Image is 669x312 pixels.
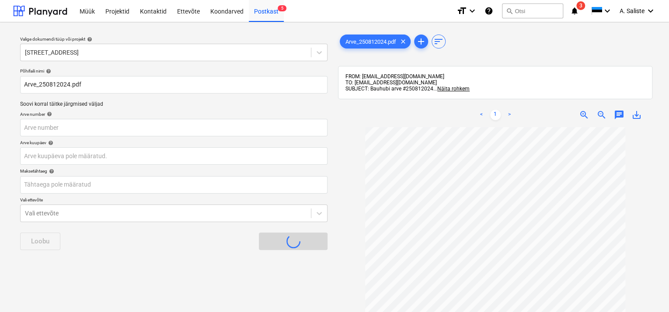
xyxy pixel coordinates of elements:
p: Vali ettevõte [20,197,328,205]
span: chat [614,110,624,120]
span: add [416,36,426,47]
iframe: Chat Widget [625,270,669,312]
div: Maksetähtaeg [20,168,328,174]
input: Arve kuupäeva pole määratud. [20,147,328,165]
i: format_size [456,6,467,16]
input: Põhifaili nimi [20,76,328,94]
i: keyboard_arrow_down [467,6,477,16]
span: A. Saliste [620,7,645,14]
span: Näita rohkem [437,86,470,92]
input: Tähtaega pole määratud [20,176,328,194]
div: Põhifaili nimi [20,68,328,74]
span: 3 [576,1,585,10]
span: zoom_in [579,110,589,120]
span: help [85,37,92,42]
span: FROM: [EMAIL_ADDRESS][DOMAIN_NAME] [345,73,444,80]
span: SUBJECT: Bauhubi arve #250812024 [345,86,433,92]
span: 5 [278,5,286,11]
span: zoom_out [596,110,607,120]
i: Abikeskus [484,6,493,16]
div: Arve kuupäev [20,140,328,146]
span: ... [433,86,470,92]
span: sort [433,36,444,47]
div: Arve number [20,111,328,117]
span: help [46,140,53,146]
i: keyboard_arrow_down [602,6,613,16]
div: Arve_250812024.pdf [340,35,411,49]
span: TO: [EMAIL_ADDRESS][DOMAIN_NAME] [345,80,437,86]
button: Otsi [502,3,563,18]
span: search [506,7,513,14]
div: Valige dokumendi tüüp või projekt [20,36,328,42]
span: help [44,69,51,74]
a: Next page [504,110,515,120]
span: help [45,111,52,117]
span: save_alt [631,110,642,120]
i: keyboard_arrow_down [645,6,656,16]
p: Soovi korral täitke järgmised väljad [20,101,328,108]
a: Previous page [476,110,487,120]
span: clear [398,36,408,47]
span: Arve_250812024.pdf [340,38,401,45]
span: help [47,169,54,174]
i: notifications [570,6,579,16]
a: Page 1 is your current page [490,110,501,120]
input: Arve number [20,119,328,136]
